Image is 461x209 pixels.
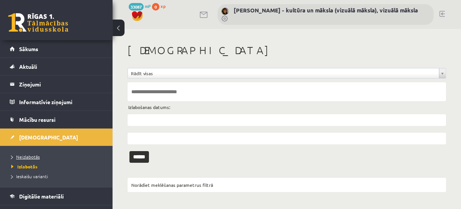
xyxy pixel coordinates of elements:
[19,63,37,70] span: Aktuāli
[129,3,151,9] a: 33087 mP
[11,173,48,179] span: Ieskaišu varianti
[10,129,103,146] a: [DEMOGRAPHIC_DATA]
[19,134,78,141] span: [DEMOGRAPHIC_DATA]
[11,153,105,160] a: Neizlabotās
[11,163,105,170] a: Izlabotās
[19,93,103,111] legend: Informatīvie ziņojumi
[19,76,103,93] legend: Ziņojumi
[19,45,38,52] span: Sākums
[145,3,151,9] span: mP
[10,188,103,205] a: Digitālie materiāli
[8,13,68,32] a: Rīgas 1. Tālmācības vidusskola
[10,76,103,93] a: Ziņojumi
[131,68,436,78] span: Rādīt visas
[19,116,56,123] span: Mācību resursi
[234,6,418,14] a: [PERSON_NAME] - kultūra un māksla (vizuālā māksla), vizuālā māksla
[10,58,103,75] a: Aktuāli
[128,44,446,57] h1: [DEMOGRAPHIC_DATA]
[11,173,105,180] a: Ieskaišu varianti
[152,3,169,9] a: 0 xp
[11,154,40,160] span: Neizlabotās
[10,93,103,111] a: Informatīvie ziņojumi
[129,3,144,11] span: 33087
[11,164,38,170] span: Izlabotās
[128,68,446,78] a: Rādīt visas
[10,111,103,128] a: Mācību resursi
[152,3,159,11] span: 0
[128,102,170,112] label: Izlabošanas datums:
[19,193,64,200] span: Digitālie materiāli
[131,182,442,188] div: Norādiet meklēšanas parametrus filtrā
[161,3,165,9] span: xp
[10,40,103,58] a: Sākums
[221,8,229,15] img: Ilze Kolka - kultūra un māksla (vizuālā māksla), vizuālā māksla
